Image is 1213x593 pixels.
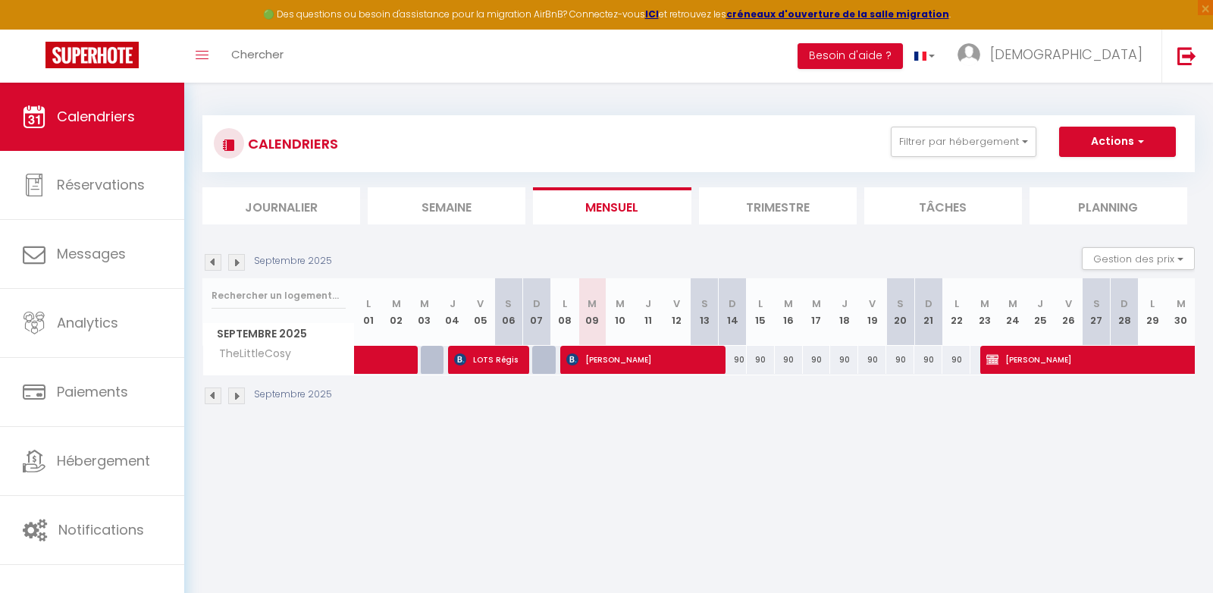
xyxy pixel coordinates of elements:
[719,278,747,346] th: 14
[588,296,597,311] abbr: M
[869,296,876,311] abbr: V
[914,278,942,346] th: 21
[392,296,401,311] abbr: M
[726,8,949,20] a: créneaux d'ouverture de la salle migration
[775,278,803,346] th: 16
[775,346,803,374] div: 90
[1150,296,1155,311] abbr: L
[58,520,144,539] span: Notifications
[758,296,763,311] abbr: L
[606,278,635,346] th: 10
[886,278,914,346] th: 20
[477,296,484,311] abbr: V
[45,42,139,68] img: Super Booking
[980,296,989,311] abbr: M
[784,296,793,311] abbr: M
[1083,278,1111,346] th: 27
[942,346,970,374] div: 90
[231,46,284,62] span: Chercher
[699,187,857,224] li: Trimestre
[410,278,438,346] th: 03
[691,278,719,346] th: 13
[663,278,691,346] th: 12
[842,296,848,311] abbr: J
[1008,296,1017,311] abbr: M
[533,187,691,224] li: Mensuel
[803,346,831,374] div: 90
[812,296,821,311] abbr: M
[57,313,118,332] span: Analytics
[803,278,831,346] th: 17
[990,45,1142,64] span: [DEMOGRAPHIC_DATA]
[57,107,135,126] span: Calendriers
[1055,278,1083,346] th: 26
[533,296,541,311] abbr: D
[212,282,346,309] input: Rechercher un logement...
[958,43,980,66] img: ...
[954,296,959,311] abbr: L
[925,296,932,311] abbr: D
[830,278,858,346] th: 18
[355,278,383,346] th: 01
[1082,247,1195,270] button: Gestion des prix
[858,278,886,346] th: 19
[616,296,625,311] abbr: M
[57,244,126,263] span: Messages
[368,187,525,224] li: Semaine
[914,346,942,374] div: 90
[466,278,494,346] th: 05
[747,278,775,346] th: 15
[1059,127,1176,157] button: Actions
[550,278,578,346] th: 08
[858,346,886,374] div: 90
[438,278,466,346] th: 04
[946,30,1161,83] a: ... [DEMOGRAPHIC_DATA]
[254,387,332,402] p: Septembre 2025
[505,296,512,311] abbr: S
[522,278,550,346] th: 07
[798,43,903,69] button: Besoin d'aide ?
[450,296,456,311] abbr: J
[891,127,1036,157] button: Filtrer par hébergement
[830,346,858,374] div: 90
[494,278,522,346] th: 06
[382,278,410,346] th: 02
[701,296,708,311] abbr: S
[1177,296,1186,311] abbr: M
[57,451,150,470] span: Hébergement
[1111,278,1139,346] th: 28
[1121,296,1128,311] abbr: D
[566,345,716,374] span: [PERSON_NAME]
[254,254,332,268] p: Septembre 2025
[1177,46,1196,65] img: logout
[420,296,429,311] abbr: M
[202,187,360,224] li: Journalier
[1030,187,1187,224] li: Planning
[635,278,663,346] th: 11
[57,382,128,401] span: Paiements
[1139,278,1167,346] th: 29
[886,346,914,374] div: 90
[645,8,659,20] a: ICI
[673,296,680,311] abbr: V
[220,30,295,83] a: Chercher
[864,187,1022,224] li: Tâches
[1093,296,1100,311] abbr: S
[57,175,145,194] span: Réservations
[366,296,371,311] abbr: L
[942,278,970,346] th: 22
[12,6,58,52] button: Ouvrir le widget de chat LiveChat
[578,278,606,346] th: 09
[1065,296,1072,311] abbr: V
[729,296,736,311] abbr: D
[244,127,338,161] h3: CALENDRIERS
[203,323,354,345] span: Septembre 2025
[1027,278,1055,346] th: 25
[563,296,567,311] abbr: L
[454,345,519,374] span: LOTS Régis
[645,296,651,311] abbr: J
[719,346,747,374] div: 90
[747,346,775,374] div: 90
